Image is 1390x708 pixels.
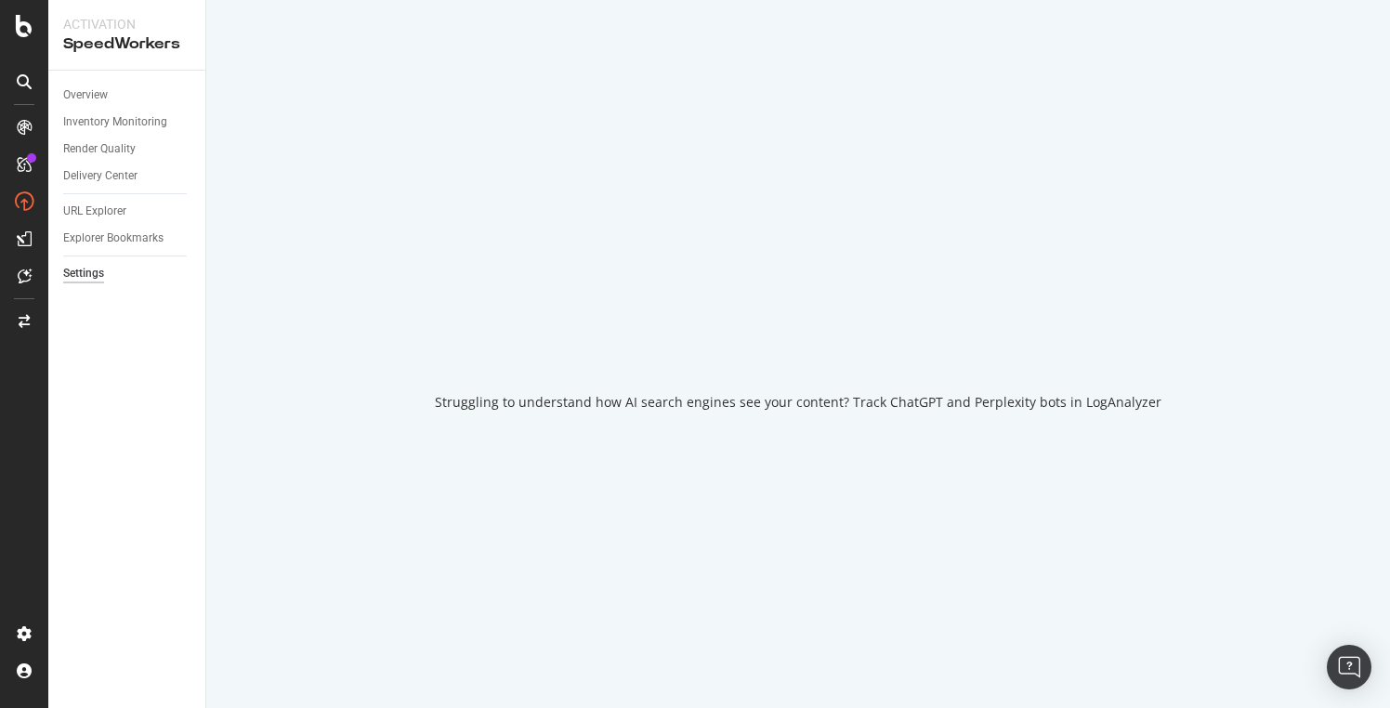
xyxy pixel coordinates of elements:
div: Open Intercom Messenger [1327,645,1371,689]
a: Inventory Monitoring [63,112,192,132]
a: URL Explorer [63,202,192,221]
a: Render Quality [63,139,192,159]
div: Inventory Monitoring [63,112,167,132]
div: Settings [63,264,104,283]
a: Overview [63,85,192,105]
div: Activation [63,15,190,33]
div: Overview [63,85,108,105]
div: animation [731,296,865,363]
a: Delivery Center [63,166,192,186]
a: Explorer Bookmarks [63,229,192,248]
div: Struggling to understand how AI search engines see your content? Track ChatGPT and Perplexity bot... [435,393,1161,412]
div: SpeedWorkers [63,33,190,55]
div: Explorer Bookmarks [63,229,164,248]
div: Render Quality [63,139,136,159]
div: Delivery Center [63,166,138,186]
a: Settings [63,264,192,283]
div: URL Explorer [63,202,126,221]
